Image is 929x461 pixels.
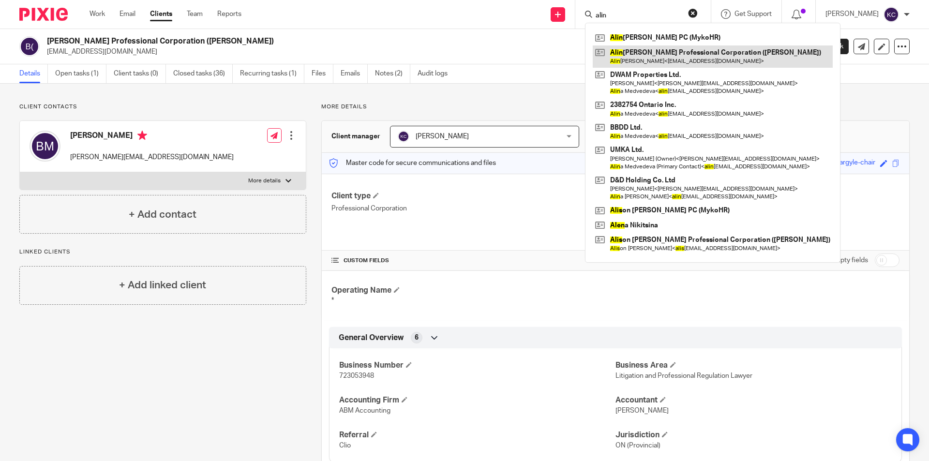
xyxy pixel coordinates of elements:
a: Email [120,9,135,19]
h4: Jurisdiction [615,430,892,440]
input: Search [595,12,682,20]
span: Litigation and Professional Regulation Lawyer [615,372,752,379]
span: General Overview [339,333,404,343]
a: Open tasks (1) [55,64,106,83]
h4: Accountant [615,395,892,405]
h4: Operating Name [331,285,615,296]
p: More details [321,103,910,111]
a: Clients [150,9,172,19]
span: Get Support [734,11,772,17]
span: [PERSON_NAME] [416,133,469,140]
span: 6 [415,333,419,342]
p: [EMAIL_ADDRESS][DOMAIN_NAME] [47,47,778,57]
img: svg%3E [30,131,60,162]
img: svg%3E [19,36,40,57]
h4: Business Area [615,360,892,371]
span: ON (Provincial) [615,442,660,449]
p: [PERSON_NAME][EMAIL_ADDRESS][DOMAIN_NAME] [70,152,234,162]
h4: + Add linked client [119,278,206,293]
p: Client contacts [19,103,306,111]
a: Audit logs [418,64,455,83]
button: Clear [688,8,698,18]
h2: [PERSON_NAME] Professional Corporation ([PERSON_NAME]) [47,36,632,46]
h4: Client type [331,191,615,201]
img: svg%3E [398,131,409,142]
span: 723053948 [339,372,374,379]
p: Professional Corporation [331,204,615,213]
a: Client tasks (0) [114,64,166,83]
a: Team [187,9,203,19]
h4: Referral [339,430,615,440]
p: [PERSON_NAME] [825,9,879,19]
h4: + Add contact [129,207,196,222]
h4: Accounting Firm [339,395,615,405]
p: More details [248,177,281,185]
a: Closed tasks (36) [173,64,233,83]
h3: Client manager [331,132,380,141]
p: Linked clients [19,248,306,256]
img: Pixie [19,8,68,21]
a: Emails [341,64,368,83]
a: Details [19,64,48,83]
a: Recurring tasks (1) [240,64,304,83]
a: Notes (2) [375,64,410,83]
h4: [PERSON_NAME] [70,131,234,143]
span: [PERSON_NAME] [615,407,669,414]
span: ABM Accounting [339,407,390,414]
a: Reports [217,9,241,19]
h4: CUSTOM FIELDS [331,257,615,265]
p: Master code for secure communications and files [329,158,496,168]
a: Files [312,64,333,83]
span: Clio [339,442,351,449]
img: svg%3E [884,7,899,22]
h4: Business Number [339,360,615,371]
i: Primary [137,131,147,140]
a: Work [90,9,105,19]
